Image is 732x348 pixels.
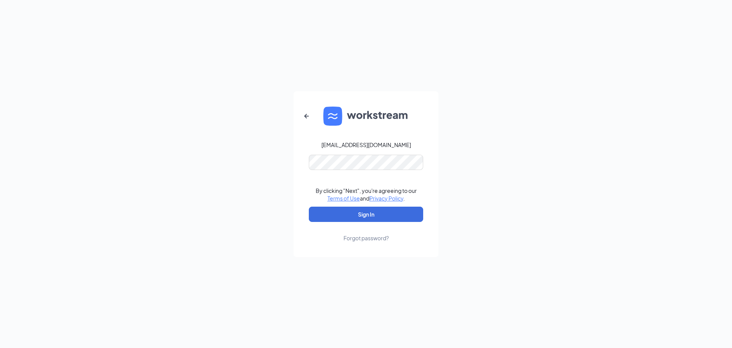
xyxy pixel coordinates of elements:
[344,234,389,242] div: Forgot password?
[309,207,423,222] button: Sign In
[321,141,411,149] div: [EMAIL_ADDRESS][DOMAIN_NAME]
[316,187,417,202] div: By clicking "Next", you're agreeing to our and .
[302,112,311,121] svg: ArrowLeftNew
[327,195,360,202] a: Terms of Use
[297,107,316,125] button: ArrowLeftNew
[369,195,403,202] a: Privacy Policy
[323,107,409,126] img: WS logo and Workstream text
[344,222,389,242] a: Forgot password?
